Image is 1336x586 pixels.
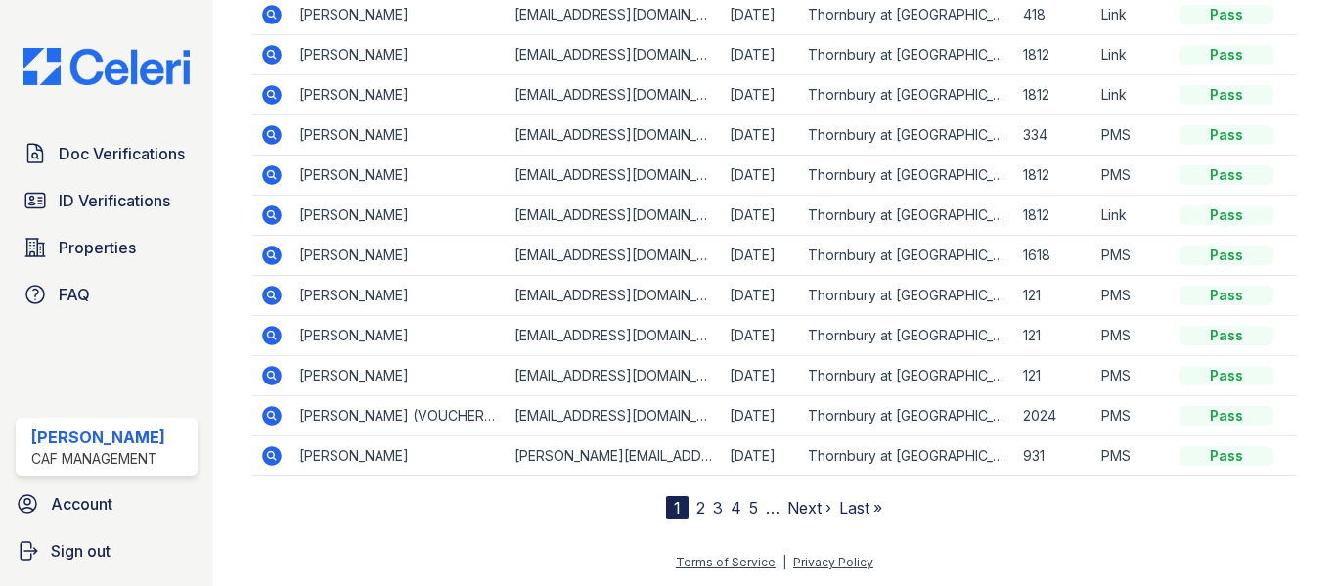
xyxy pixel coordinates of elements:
[722,316,800,356] td: [DATE]
[787,498,831,518] a: Next ›
[507,436,722,476] td: [PERSON_NAME][EMAIL_ADDRESS][PERSON_NAME][DOMAIN_NAME]
[59,189,170,212] span: ID Verifications
[1093,35,1172,75] td: Link
[800,276,1015,316] td: Thornbury at [GEOGRAPHIC_DATA]
[722,436,800,476] td: [DATE]
[1093,236,1172,276] td: PMS
[722,236,800,276] td: [DATE]
[59,142,185,165] span: Doc Verifications
[291,115,507,156] td: [PERSON_NAME]
[839,498,882,518] a: Last »
[1093,396,1172,436] td: PMS
[722,356,800,396] td: [DATE]
[16,134,198,173] a: Doc Verifications
[51,492,112,516] span: Account
[31,426,165,449] div: [PERSON_NAME]
[722,115,800,156] td: [DATE]
[766,496,779,519] span: …
[1093,115,1172,156] td: PMS
[1015,156,1093,196] td: 1812
[291,356,507,396] td: [PERSON_NAME]
[1015,236,1093,276] td: 1618
[1180,165,1273,185] div: Pass
[1093,436,1172,476] td: PMS
[507,356,722,396] td: [EMAIL_ADDRESS][DOMAIN_NAME]
[507,115,722,156] td: [EMAIL_ADDRESS][DOMAIN_NAME]
[1015,276,1093,316] td: 121
[1015,316,1093,356] td: 121
[722,75,800,115] td: [DATE]
[1180,205,1273,225] div: Pass
[291,396,507,436] td: [PERSON_NAME] (VOUCHER) [GEOGRAPHIC_DATA]
[800,436,1015,476] td: Thornbury at [GEOGRAPHIC_DATA]
[1180,406,1273,426] div: Pass
[1180,85,1273,105] div: Pass
[291,316,507,356] td: [PERSON_NAME]
[8,484,205,523] a: Account
[507,156,722,196] td: [EMAIL_ADDRESS][DOMAIN_NAME]
[1093,156,1172,196] td: PMS
[507,35,722,75] td: [EMAIL_ADDRESS][DOMAIN_NAME]
[676,555,776,569] a: Terms of Service
[722,156,800,196] td: [DATE]
[696,498,705,518] a: 2
[51,539,111,563] span: Sign out
[1015,196,1093,236] td: 1812
[1015,436,1093,476] td: 931
[1015,396,1093,436] td: 2024
[722,35,800,75] td: [DATE]
[16,181,198,220] a: ID Verifications
[749,498,758,518] a: 5
[1180,246,1273,265] div: Pass
[800,35,1015,75] td: Thornbury at [GEOGRAPHIC_DATA]
[1180,446,1273,466] div: Pass
[1093,356,1172,396] td: PMS
[1180,326,1273,345] div: Pass
[666,496,689,519] div: 1
[16,228,198,267] a: Properties
[507,196,722,236] td: [EMAIL_ADDRESS][DOMAIN_NAME]
[793,555,873,569] a: Privacy Policy
[1180,5,1273,24] div: Pass
[16,275,198,314] a: FAQ
[507,236,722,276] td: [EMAIL_ADDRESS][DOMAIN_NAME]
[800,236,1015,276] td: Thornbury at [GEOGRAPHIC_DATA]
[800,75,1015,115] td: Thornbury at [GEOGRAPHIC_DATA]
[8,531,205,570] a: Sign out
[291,436,507,476] td: [PERSON_NAME]
[782,555,786,569] div: |
[507,75,722,115] td: [EMAIL_ADDRESS][DOMAIN_NAME]
[291,196,507,236] td: [PERSON_NAME]
[1093,196,1172,236] td: Link
[731,498,741,518] a: 4
[800,316,1015,356] td: Thornbury at [GEOGRAPHIC_DATA]
[1015,115,1093,156] td: 334
[59,283,90,306] span: FAQ
[713,498,723,518] a: 3
[1180,45,1273,65] div: Pass
[291,276,507,316] td: [PERSON_NAME]
[800,196,1015,236] td: Thornbury at [GEOGRAPHIC_DATA]
[800,156,1015,196] td: Thornbury at [GEOGRAPHIC_DATA]
[1093,276,1172,316] td: PMS
[1180,366,1273,385] div: Pass
[291,75,507,115] td: [PERSON_NAME]
[8,48,205,85] img: CE_Logo_Blue-a8612792a0a2168367f1c8372b55b34899dd931a85d93a1a3d3e32e68fde9ad4.png
[291,156,507,196] td: [PERSON_NAME]
[1015,75,1093,115] td: 1812
[1180,125,1273,145] div: Pass
[1093,75,1172,115] td: Link
[722,196,800,236] td: [DATE]
[291,35,507,75] td: [PERSON_NAME]
[1015,35,1093,75] td: 1812
[59,236,136,259] span: Properties
[722,276,800,316] td: [DATE]
[507,276,722,316] td: [EMAIL_ADDRESS][DOMAIN_NAME]
[507,396,722,436] td: [EMAIL_ADDRESS][DOMAIN_NAME]
[1180,286,1273,305] div: Pass
[800,356,1015,396] td: Thornbury at [GEOGRAPHIC_DATA]
[1015,356,1093,396] td: 121
[1093,316,1172,356] td: PMS
[800,115,1015,156] td: Thornbury at [GEOGRAPHIC_DATA]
